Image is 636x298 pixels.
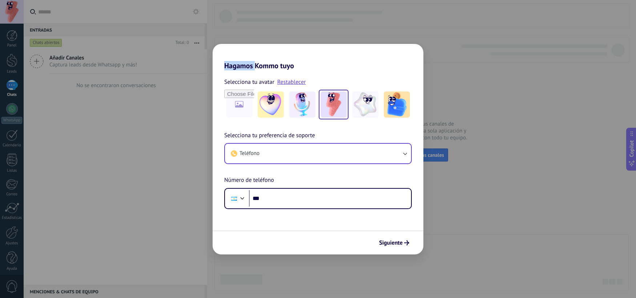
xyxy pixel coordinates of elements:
span: Siguiente [379,240,403,245]
span: Teléfono [239,150,259,157]
img: -2.jpeg [289,91,315,118]
img: -1.jpeg [258,91,284,118]
span: Selecciona tu avatar [224,77,274,87]
span: Número de teléfono [224,176,274,185]
img: -4.jpeg [352,91,378,118]
button: Siguiente [376,237,412,249]
h2: Hagamos Kommo tuyo [213,44,423,70]
span: Selecciona tu preferencia de soporte [224,131,315,140]
img: -5.jpeg [384,91,410,118]
div: Argentina: + 54 [227,191,241,206]
a: Restablecer [277,78,306,86]
img: -3.jpeg [321,91,347,118]
button: Teléfono [225,144,411,163]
